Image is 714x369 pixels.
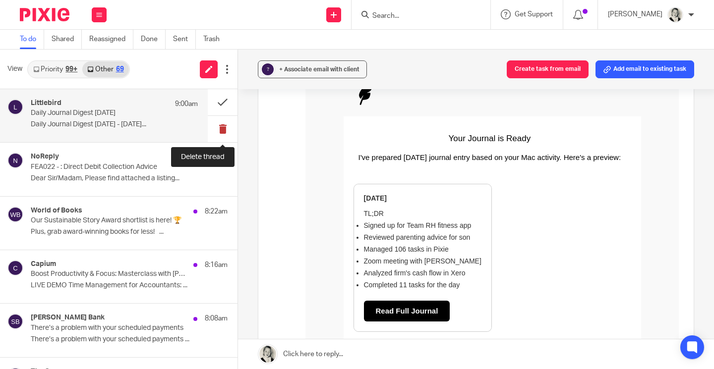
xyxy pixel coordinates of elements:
p: Our Sustainable Story Award shortlist is here! 🏆 [31,216,188,225]
img: Littlebird Logo (Black) [48,20,73,45]
p: Plus, grab award-winning books for less! ͏ ͏ ͏... [31,228,228,236]
span: Your Journal is Ready [143,72,225,81]
p: Boost Productivity & Focus: Masterclass with [PERSON_NAME] + Capium Demo [31,270,188,278]
h4: World of Books [31,207,82,215]
p: Daily Journal Digest [DATE] - [DATE]... [31,120,198,129]
div: 69 [116,66,124,73]
p: 8:08am [205,314,228,323]
li: Signed up for Team RH fitness app [59,158,176,169]
img: Pixie [20,8,69,21]
li: Managed 106 tasks in Pixie [59,181,176,193]
img: svg%3E [7,99,23,115]
a: Sent [173,30,196,49]
p: Daily Journal Digest [DATE] [31,109,165,117]
button: Add email to existing task [595,60,694,78]
a: Priority99+ [28,61,82,77]
span: Littlebird [48,334,76,342]
p: LIVE DEMO Time Management for Accountants: ... [31,281,228,290]
a: Other69 [82,61,128,77]
p: 9:00am [175,99,198,109]
img: svg%3E [7,260,23,276]
h4: [PERSON_NAME] Bank [31,314,105,322]
button: Create task from email [507,60,589,78]
li: Analyzed firm's cash flow in Xero [59,205,176,217]
img: svg%3E [7,153,23,168]
a: To do [20,30,44,49]
img: svg%3E [7,314,23,329]
span: Your AI co-pilot [48,321,98,329]
span: View [7,64,22,74]
li: Reviewed parenting advice for son [59,169,176,181]
a: Shared [52,30,82,49]
li: Zoom meeting with [PERSON_NAME] [59,193,176,205]
p: FEA022 - : Direct Debit Collection Advice [31,163,188,171]
strong: [DATE] [59,132,81,140]
button: ? + Associate email with client [258,60,367,78]
span: I've prepared [DATE] journal entry based on your Mac activity. Here's a preview: [53,91,316,100]
h4: Littlebird [31,99,61,107]
div: 99+ [65,66,77,73]
img: DA590EE6-2184-4DF2-A25D-D99FB904303F_1_201_a.jpeg [667,7,683,23]
span: Get Support [515,11,553,18]
p: There’s a problem with your scheduled payments ... [31,335,228,344]
p: There’s a problem with your scheduled payments [31,324,188,332]
p: Dear Sir/Madam, Please find attached a listing... [31,174,228,183]
h4: Capium [31,260,56,268]
h4: NoReply [31,153,59,161]
a: Done [141,30,166,49]
p: 8:22am [205,207,228,216]
h3: TL;DR [59,146,176,158]
li: Completed 11 tasks for the day [59,217,176,229]
div: ? [262,63,274,75]
img: svg%3E [7,207,23,222]
span: + Associate email with client [279,66,359,72]
input: Search [371,12,461,21]
a: Read Full Journal [59,239,145,260]
p: 8:16am [205,260,228,270]
span: Regular journaling can improve mental clarity, reduce stress, and enhance self-awareness. [48,282,308,303]
a: Reassigned [89,30,133,49]
p: 8:56am [205,153,228,162]
a: Trash [203,30,227,49]
p: [PERSON_NAME] [608,9,662,19]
